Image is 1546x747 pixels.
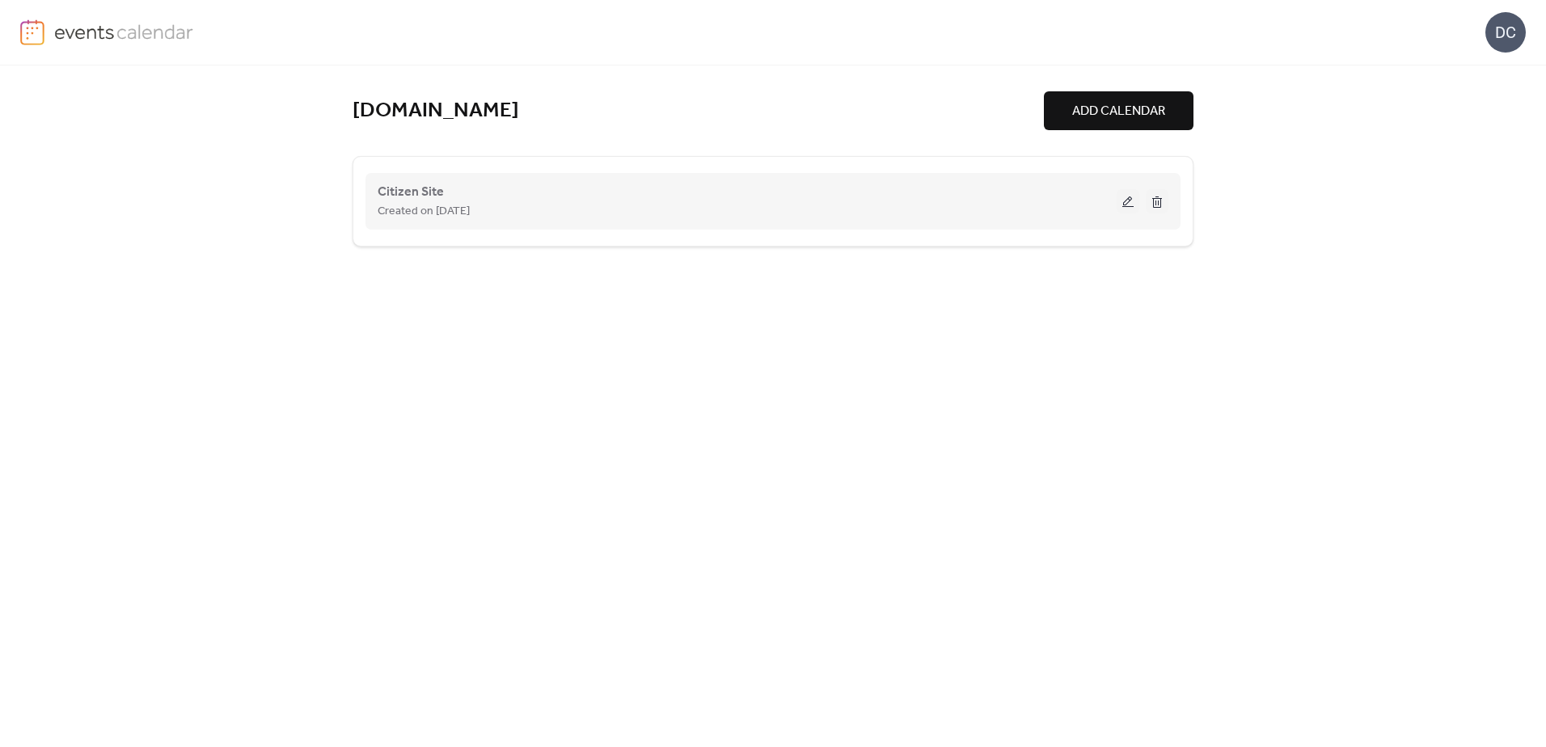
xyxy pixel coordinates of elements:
button: ADD CALENDAR [1044,91,1193,130]
img: logo-type [54,19,194,44]
span: ADD CALENDAR [1072,102,1165,121]
a: Citizen Site [378,188,444,196]
a: [DOMAIN_NAME] [353,98,519,124]
div: DC [1485,12,1526,53]
span: Created on [DATE] [378,202,470,222]
img: logo [20,19,44,45]
span: Citizen Site [378,183,444,202]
